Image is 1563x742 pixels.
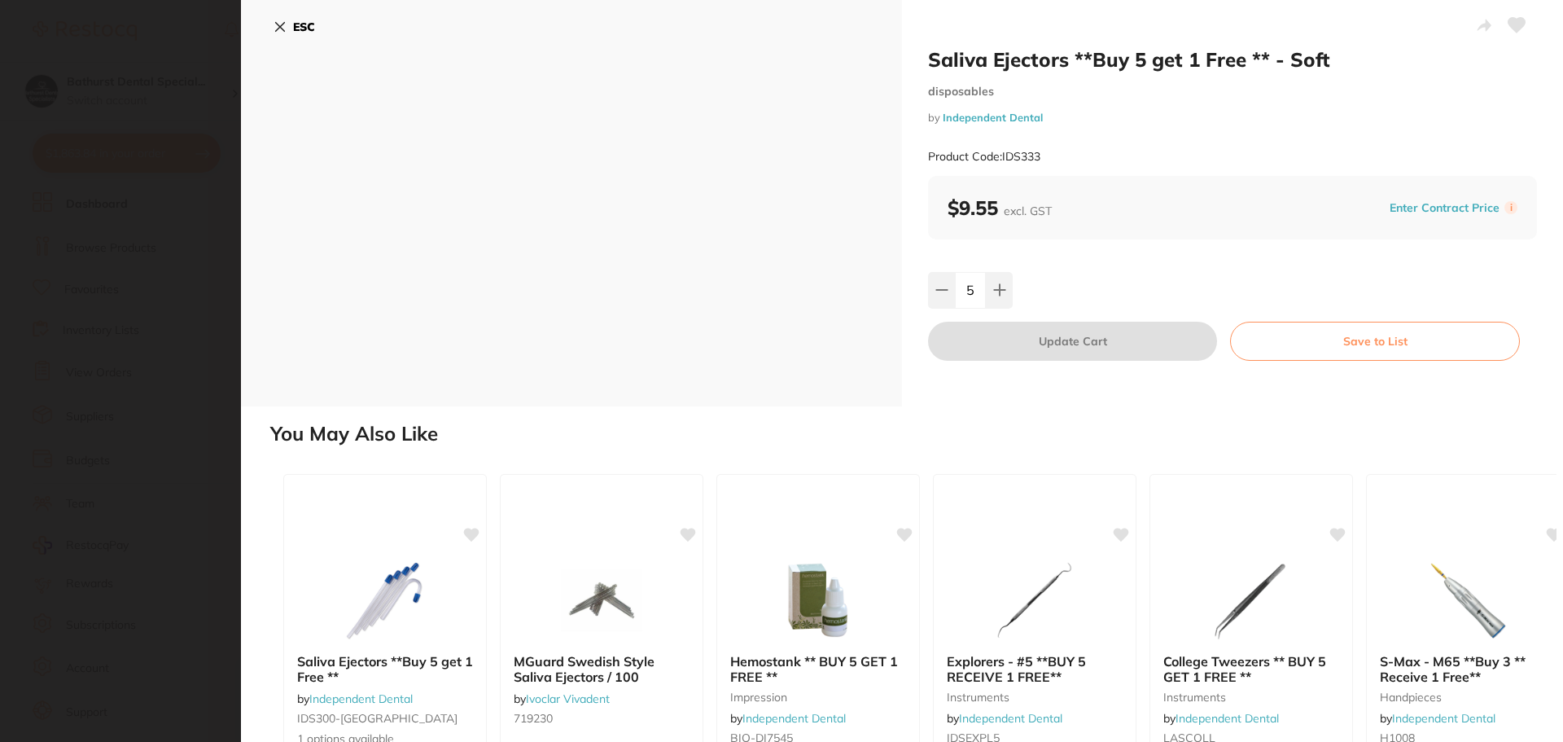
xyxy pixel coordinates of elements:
span: excl. GST [1004,204,1052,218]
span: by [947,711,1062,726]
b: Explorers - #5 **BUY 5 RECEIVE 1 FREE** [947,654,1123,684]
a: Independent Dental [943,111,1043,124]
span: by [297,692,413,706]
small: disposables [928,85,1537,99]
h2: Saliva Ejectors **Buy 5 get 1 Free ** - Soft [928,47,1537,72]
small: 719230 [514,712,690,725]
a: Independent Dental [742,711,846,726]
b: College Tweezers ** BUY 5 GET 1 FREE ** [1163,654,1339,684]
h2: You May Also Like [270,423,1556,446]
img: S-Max - M65 **Buy 3 ** Receive 1 Free** [1415,560,1521,641]
small: instruments [947,691,1123,704]
small: handpieces [1380,691,1556,704]
img: MGuard Swedish Style Saliva Ejectors / 100 [549,560,655,641]
a: Independent Dental [1176,711,1279,726]
small: instruments [1163,691,1339,704]
button: Enter Contract Price [1385,200,1504,216]
small: by [928,112,1537,124]
a: Independent Dental [959,711,1062,726]
img: Hemostank ** BUY 5 GET 1 FREE ** [765,560,871,641]
span: by [730,711,846,726]
img: College Tweezers ** BUY 5 GET 1 FREE ** [1198,560,1304,641]
button: Update Cart [928,322,1217,361]
span: by [1380,711,1495,726]
button: Save to List [1230,322,1520,361]
label: i [1504,201,1517,214]
b: $9.55 [948,195,1052,220]
b: ESC [293,20,315,34]
a: Independent Dental [309,692,413,706]
span: by [1163,711,1279,726]
img: Explorers - #5 **BUY 5 RECEIVE 1 FREE** [982,560,1088,641]
b: Hemostank ** BUY 5 GET 1 FREE ** [730,654,906,684]
b: MGuard Swedish Style Saliva Ejectors / 100 [514,654,690,684]
small: Product Code: IDS333 [928,150,1040,164]
small: impression [730,691,906,704]
small: IDS300-[GEOGRAPHIC_DATA] [297,712,473,725]
img: Saliva Ejectors **Buy 5 get 1 Free ** [332,560,438,641]
a: Ivoclar Vivadent [526,692,610,706]
b: Saliva Ejectors **Buy 5 get 1 Free ** [297,654,473,684]
b: S-Max - M65 **Buy 3 ** Receive 1 Free** [1380,654,1556,684]
span: by [514,692,610,706]
button: ESC [274,13,315,41]
a: Independent Dental [1392,711,1495,726]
